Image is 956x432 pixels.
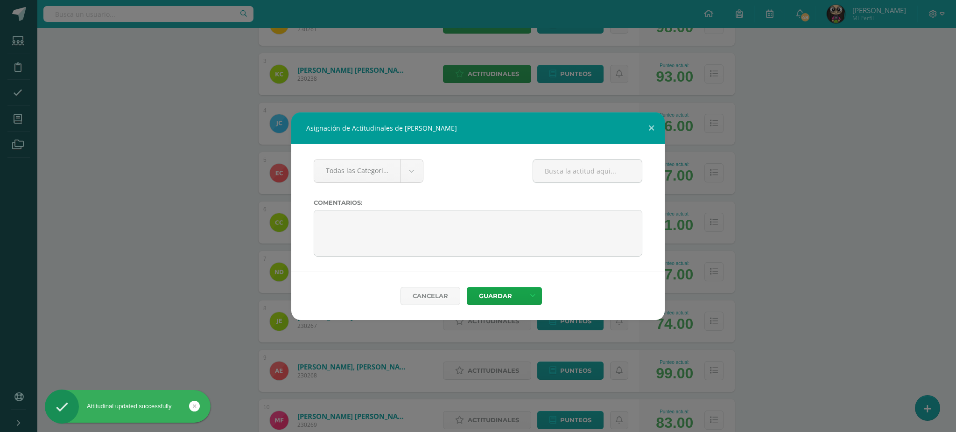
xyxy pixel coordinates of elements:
[45,402,211,411] div: Attitudinal updated successfully
[326,160,389,181] span: Todas las Categorias
[401,287,460,305] a: Cancelar
[467,287,524,305] button: Guardar
[314,160,423,182] a: Todas las Categorias
[291,112,665,144] div: Asignación de Actitudinales de [PERSON_NAME]
[638,112,665,144] button: Close (Esc)
[533,160,642,182] input: Busca la actitud aqui...
[314,199,642,206] label: Comentarios:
